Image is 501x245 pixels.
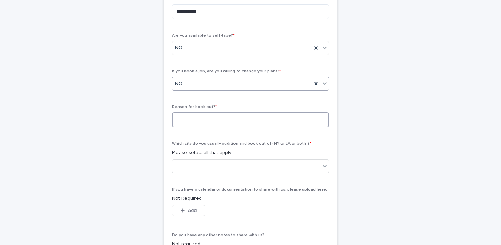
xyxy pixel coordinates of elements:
[188,208,197,213] span: Add
[172,205,205,216] button: Add
[172,33,235,38] span: Are you available to self-tape?
[172,149,329,156] p: Please select all that apply.
[172,141,311,146] span: Which city do you usually audition and book out of (NY or LA or both)?
[172,195,329,202] p: Not Required
[172,105,217,109] span: Reason for book out?
[175,80,182,87] span: NO
[172,187,327,192] span: If you have a calendar or documentation to share with us, please upload here.
[175,44,182,52] span: NO
[172,233,264,237] span: Do you have any other notes to share with us?
[172,69,281,74] span: If you book a job, are you willing to change your plans?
